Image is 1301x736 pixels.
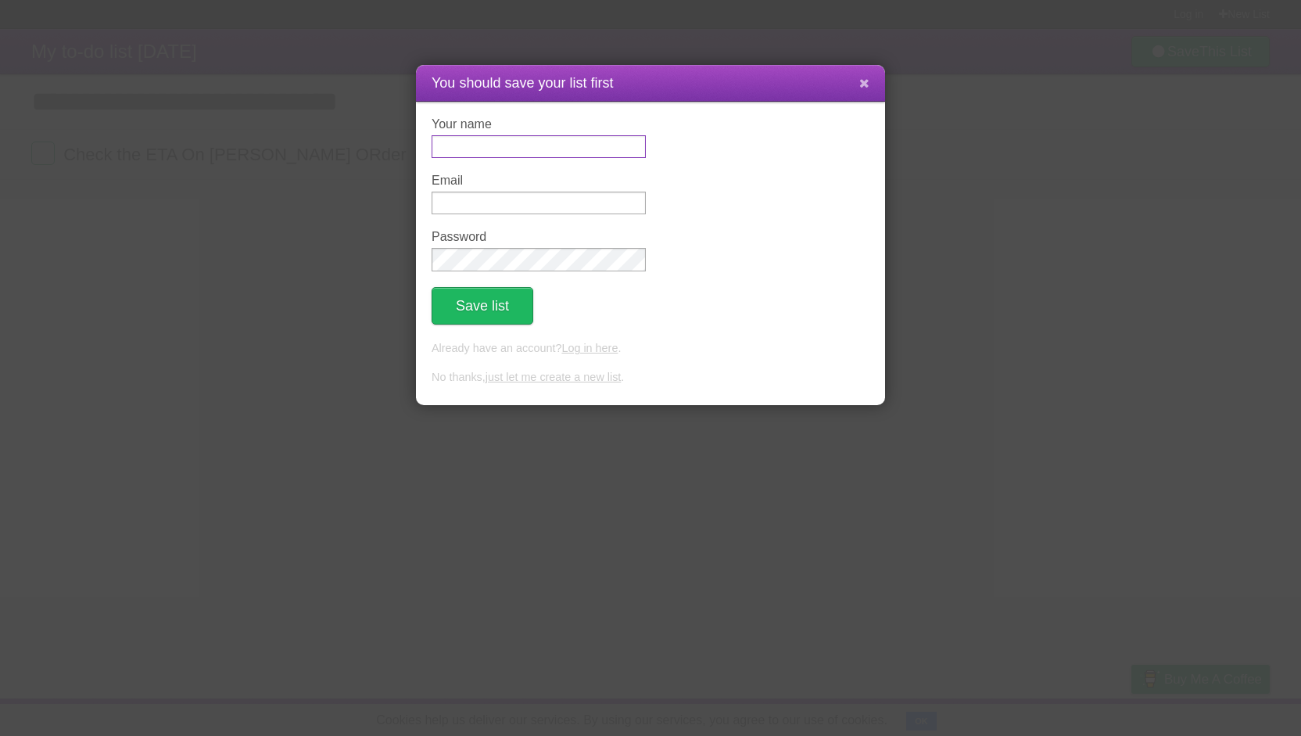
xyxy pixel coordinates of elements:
a: just let me create a new list [486,371,622,383]
h1: You should save your list first [432,73,869,94]
label: Password [432,230,646,244]
label: Your name [432,117,646,131]
button: Save list [432,287,533,325]
p: No thanks, . [432,369,869,386]
a: Log in here [561,342,618,354]
label: Email [432,174,646,188]
p: Already have an account? . [432,340,869,357]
